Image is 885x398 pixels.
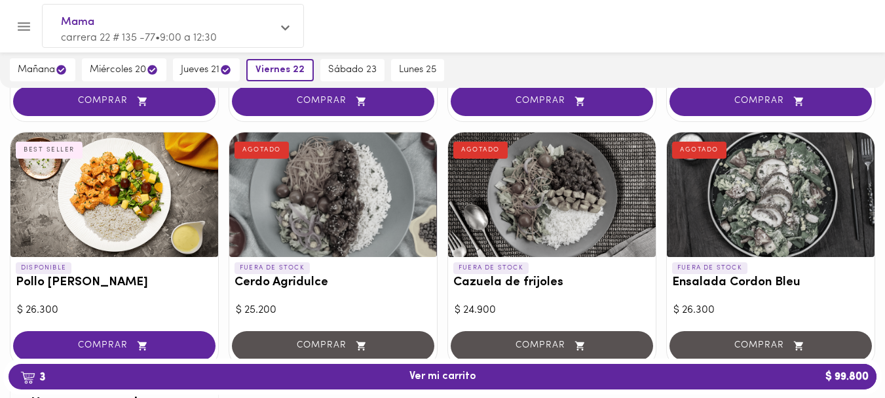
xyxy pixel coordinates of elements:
div: AGOTADO [672,142,726,159]
button: COMPRAR [451,87,653,116]
span: COMPRAR [686,96,856,107]
span: carrera 22 # 135 -77 • 9:00 a 12:30 [61,33,217,43]
button: Menu [8,10,40,43]
h3: Cazuela de frijoles [453,276,650,290]
p: FUERA DE STOCK [672,262,747,274]
button: COMPRAR [13,87,216,116]
span: Ver mi carrito [409,370,476,383]
h3: Ensalada Cordon Bleu [672,276,869,290]
span: jueves 21 [181,64,232,76]
div: BEST SELLER [16,142,83,159]
span: sábado 23 [328,64,377,76]
b: 3 [12,368,53,386]
img: cart.png [20,371,35,384]
button: viernes 22 [246,59,314,81]
button: COMPRAR [13,331,216,361]
button: mañana [10,58,75,81]
h3: Cerdo Agridulce [235,276,432,290]
span: COMPRAR [248,96,418,107]
p: DISPONIBLE [16,262,71,274]
button: 3Ver mi carrito$ 99.800 [9,364,876,389]
h3: Pollo [PERSON_NAME] [16,276,213,290]
span: Mama [61,14,272,31]
button: sábado 23 [320,59,385,81]
button: miércoles 20 [82,58,166,81]
div: $ 26.300 [673,303,868,318]
div: $ 26.300 [17,303,212,318]
div: $ 24.900 [455,303,649,318]
span: COMPRAR [29,96,199,107]
div: AGOTADO [235,142,289,159]
span: miércoles 20 [90,64,159,76]
div: Cerdo Agridulce [229,132,437,257]
span: mañana [18,64,67,76]
div: Pollo Tikka Massala [10,132,218,257]
iframe: Messagebird Livechat Widget [809,322,872,385]
div: $ 25.200 [236,303,430,318]
button: lunes 25 [391,59,444,81]
button: COMPRAR [232,87,434,116]
p: FUERA DE STOCK [235,262,310,274]
span: lunes 25 [399,64,436,76]
button: COMPRAR [669,87,872,116]
button: jueves 21 [173,58,240,81]
span: viernes 22 [255,64,305,76]
span: COMPRAR [29,340,199,351]
p: FUERA DE STOCK [453,262,529,274]
span: COMPRAR [467,96,637,107]
div: AGOTADO [453,142,508,159]
div: Ensalada Cordon Bleu [667,132,875,257]
div: Cazuela de frijoles [448,132,656,257]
